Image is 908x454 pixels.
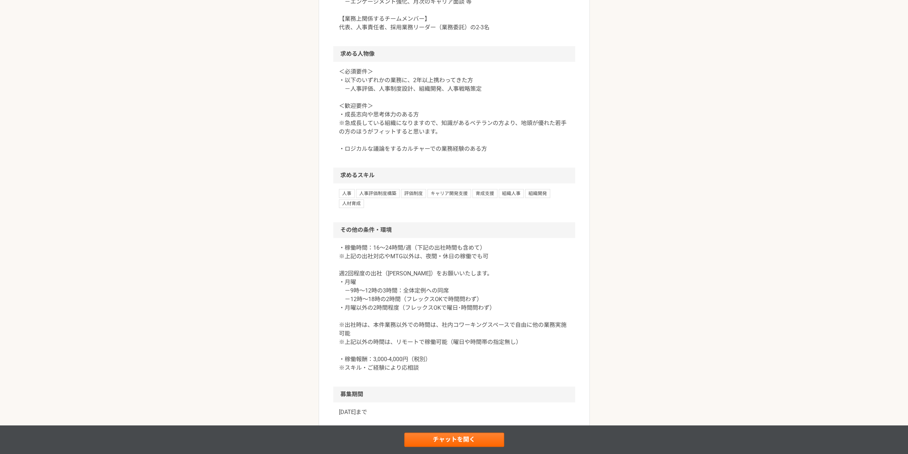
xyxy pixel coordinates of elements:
span: 人事評価制度構築 [356,189,400,198]
h2: 求める人物像 [333,46,575,62]
p: ＜必須要件＞ ・以下のいずれかの業務に、2年以上携わってきた方 －人事評価、人事制度設計、組織開発、人事戦略策定 ＜歓迎要件＞ ・成長志向や思考体力のある方 ※急成長している組織になりますので、... [339,68,569,153]
span: 組織人事 [499,189,524,198]
span: 人材育成 [339,199,364,208]
h2: 求めるスキル [333,168,575,183]
span: キャリア開発支援 [427,189,471,198]
h2: その他の条件・環境 [333,222,575,238]
span: 人事 [339,189,355,198]
p: [DATE]まで [339,408,569,416]
span: 評価制度 [401,189,426,198]
h2: 募集期間 [333,386,575,402]
a: チャットを開く [404,433,504,447]
span: 育成支援 [472,189,497,198]
p: ・稼働時間：16～24時間/週（下記の出社時間も含めて） ※上記の出社対応やMTG以外は、夜間・休日の稼働でも可 週2回程度の出社（[PERSON_NAME]）をお願いいたします。 ・月曜 －9... [339,244,569,372]
span: 組織開発 [525,189,550,198]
